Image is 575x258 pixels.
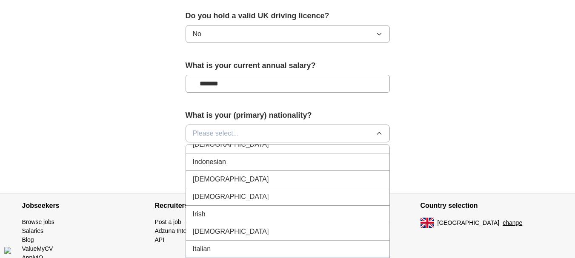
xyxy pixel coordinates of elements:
[193,128,239,139] span: Please select...
[193,157,226,167] span: Indonesian
[193,209,206,219] span: Irish
[421,194,553,218] h4: Country selection
[186,60,390,71] label: What is your current annual salary?
[22,218,54,225] a: Browse jobs
[4,247,11,254] img: Cookie%20settings
[193,244,211,254] span: Italian
[155,218,181,225] a: Post a job
[193,192,269,202] span: [DEMOGRAPHIC_DATA]
[22,245,53,252] a: ValueMyCV
[22,236,34,243] a: Blog
[186,125,390,142] button: Please select...
[193,139,269,150] span: [DEMOGRAPHIC_DATA]
[503,218,522,227] button: change
[155,227,207,234] a: Adzuna Intelligence
[186,10,390,22] label: Do you hold a valid UK driving licence?
[421,218,434,228] img: UK flag
[193,174,269,184] span: [DEMOGRAPHIC_DATA]
[22,227,44,234] a: Salaries
[186,110,390,121] label: What is your (primary) nationality?
[193,227,269,237] span: [DEMOGRAPHIC_DATA]
[4,247,11,254] div: Cookie consent button
[438,218,500,227] span: [GEOGRAPHIC_DATA]
[193,29,201,39] span: No
[186,25,390,43] button: No
[155,236,165,243] a: API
